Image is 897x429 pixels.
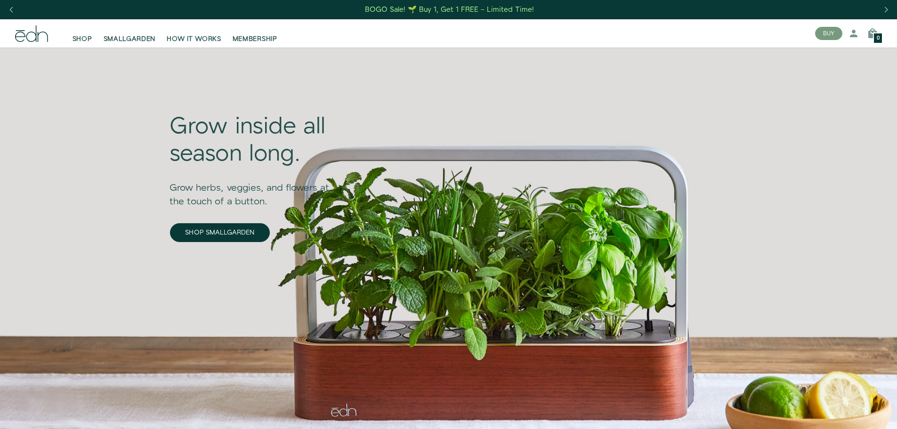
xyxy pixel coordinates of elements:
[104,34,156,44] span: SMALLGARDEN
[170,223,270,242] a: SHOP SMALLGARDEN
[98,23,162,44] a: SMALLGARDEN
[877,36,880,41] span: 0
[170,168,343,209] div: Grow herbs, veggies, and flowers at the touch of a button.
[161,23,226,44] a: HOW IT WORKS
[227,23,283,44] a: MEMBERSHIP
[824,401,888,424] iframe: Opens a widget where you can find more information
[364,2,535,17] a: BOGO Sale! 🌱 Buy 1, Get 1 FREE – Limited Time!
[170,113,343,168] div: Grow inside all season long.
[815,27,842,40] button: BUY
[67,23,98,44] a: SHOP
[167,34,221,44] span: HOW IT WORKS
[233,34,277,44] span: MEMBERSHIP
[73,34,92,44] span: SHOP
[365,5,534,15] div: BOGO Sale! 🌱 Buy 1, Get 1 FREE – Limited Time!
